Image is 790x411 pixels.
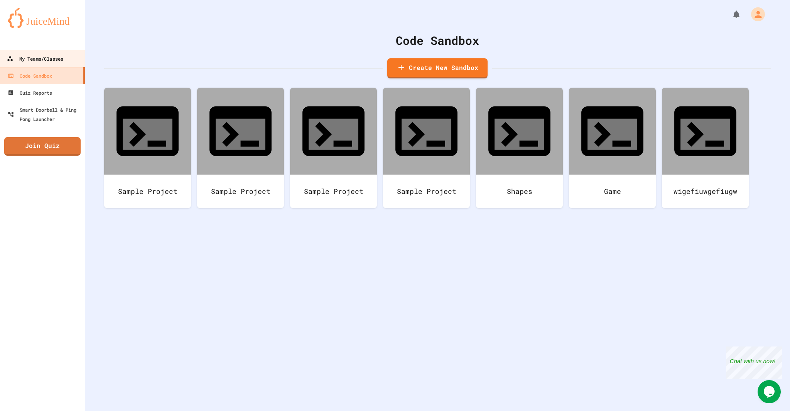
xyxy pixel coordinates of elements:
[290,88,377,208] a: Sample Project
[8,8,77,28] img: logo-orange.svg
[7,54,63,64] div: My Teams/Classes
[758,380,782,403] iframe: chat widget
[383,175,470,208] div: Sample Project
[569,88,656,208] a: Game
[4,137,81,156] a: Join Quiz
[197,175,284,208] div: Sample Project
[197,88,284,208] a: Sample Project
[569,175,656,208] div: Game
[743,5,767,23] div: My Account
[8,88,52,97] div: Quiz Reports
[476,88,563,208] a: Shapes
[104,88,191,208] a: Sample Project
[8,71,52,80] div: Code Sandbox
[717,8,743,21] div: My Notifications
[104,175,191,208] div: Sample Project
[8,105,82,124] div: Smart Doorbell & Ping Pong Launcher
[726,346,782,379] iframe: chat widget
[476,175,563,208] div: Shapes
[383,88,470,208] a: Sample Project
[662,175,749,208] div: wigefiuwgefiugw
[662,88,749,208] a: wigefiuwgefiugw
[290,175,377,208] div: Sample Project
[387,58,488,78] a: Create New Sandbox
[104,32,771,49] div: Code Sandbox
